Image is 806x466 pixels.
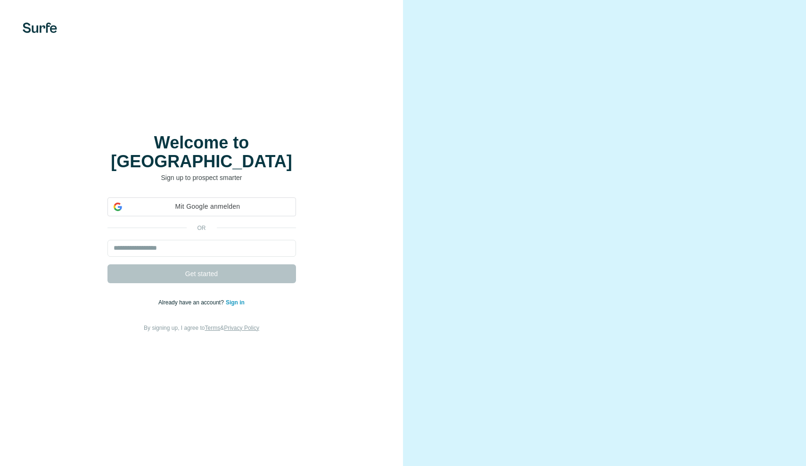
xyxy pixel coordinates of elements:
[224,325,259,331] a: Privacy Policy
[107,197,296,216] div: Mit Google anmelden
[205,325,221,331] a: Terms
[107,133,296,171] h1: Welcome to [GEOGRAPHIC_DATA]
[23,23,57,33] img: Surfe's logo
[187,224,217,232] p: or
[226,299,245,306] a: Sign in
[107,173,296,182] p: Sign up to prospect smarter
[126,202,290,212] span: Mit Google anmelden
[158,299,226,306] span: Already have an account?
[144,325,259,331] span: By signing up, I agree to &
